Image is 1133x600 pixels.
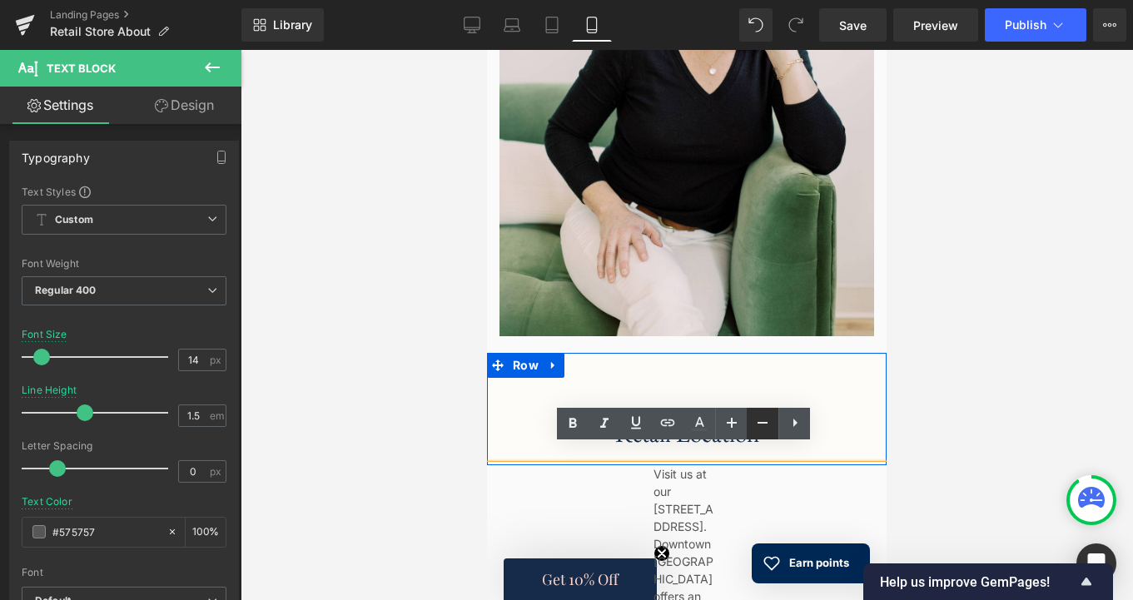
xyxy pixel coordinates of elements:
span: Publish [1005,18,1046,32]
b: Regular 400 [35,284,97,296]
a: Expand / Collapse [56,303,77,328]
div: Font Size [22,329,67,340]
div: Line Height [22,384,77,396]
span: em [210,410,224,421]
button: Publish [985,8,1086,42]
div: Text Styles [22,185,226,198]
span: Row [22,303,56,328]
div: Typography [22,141,90,165]
span: Library [273,17,312,32]
div: Open Intercom Messenger [1076,543,1116,583]
span: Earn points [301,505,363,522]
div: Font Weight [22,258,226,270]
a: Desktop [452,8,492,42]
a: Landing Pages [50,8,241,22]
span: px [210,355,224,365]
span: px [210,466,224,477]
div: Letter Spacing [22,440,226,452]
button: Undo [739,8,773,42]
input: Color [52,523,159,541]
button: More [1093,8,1126,42]
a: Mobile [572,8,612,42]
span: Help us improve GemPages! [880,574,1076,590]
div: Text Color [22,496,72,508]
button: Redo [779,8,812,42]
a: Laptop [492,8,532,42]
a: Tablet [532,8,572,42]
a: Design [124,87,245,124]
button: Show survey - Help us improve GemPages! [880,572,1096,592]
div: Font [22,567,226,578]
h1: Retail Location [42,369,358,399]
span: Text Block [47,62,116,75]
b: Custom [55,213,93,227]
a: New Library [241,8,324,42]
a: Preview [893,8,978,42]
span: Retail Store About [50,25,151,38]
span: Preview [913,17,958,34]
div: % [186,518,226,547]
span: Save [839,17,867,34]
